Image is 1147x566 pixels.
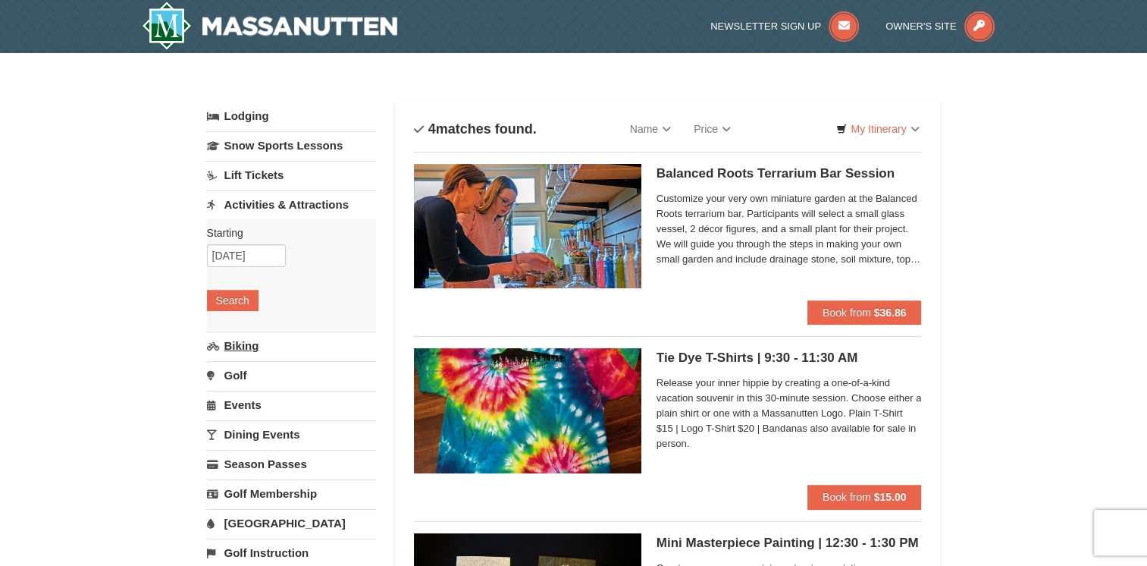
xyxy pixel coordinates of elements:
a: Biking [207,332,376,360]
img: 18871151-30-393e4332.jpg [414,164,641,288]
span: Owner's Site [885,20,957,32]
strong: $15.00 [874,491,907,503]
h4: matches found. [414,121,537,137]
img: 6619869-1512-3c4c33a7.png [414,348,641,473]
span: 4 [428,121,436,137]
button: Book from $15.00 [807,485,922,509]
a: Events [207,391,376,419]
a: Season Passes [207,450,376,478]
span: Book from [823,307,871,319]
a: Price [682,114,742,144]
a: Golf Membership [207,480,376,508]
a: Activities & Attractions [207,190,376,219]
button: Search [207,290,259,311]
h5: Tie Dye T-Shirts | 9:30 - 11:30 AM [657,351,922,366]
span: Customize your very own miniature garden at the Balanced Roots terrarium bar. Participants will s... [657,191,922,267]
a: Lift Tickets [207,161,376,189]
h5: Balanced Roots Terrarium Bar Session [657,166,922,181]
a: Name [619,114,682,144]
a: Newsletter Sign Up [710,20,859,32]
a: [GEOGRAPHIC_DATA] [207,509,376,537]
button: Book from $36.86 [807,300,922,325]
span: Newsletter Sign Up [710,20,821,32]
label: Starting [207,225,365,241]
a: My Itinerary [826,118,929,140]
a: Snow Sports Lessons [207,131,376,159]
a: Lodging [207,102,376,130]
a: Owner's Site [885,20,995,32]
a: Massanutten Resort [142,2,398,50]
strong: $36.86 [874,307,907,319]
span: Release your inner hippie by creating a one-of-a-kind vacation souvenir in this 30-minute session... [657,376,922,451]
a: Golf [207,361,376,389]
img: Massanutten Resort Logo [142,2,398,50]
a: Dining Events [207,420,376,448]
span: Book from [823,491,871,503]
h5: Mini Masterpiece Painting | 12:30 - 1:30 PM [657,536,922,551]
